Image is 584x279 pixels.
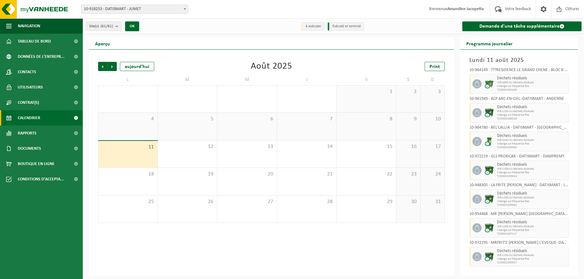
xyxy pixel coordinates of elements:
span: 11 [101,144,155,151]
span: WB-1100-CU déchets résiduels [497,167,567,171]
span: Vidange sur fréquence fixe [497,171,567,175]
div: 10-972295 - MRFRIT'Z [PERSON_NAME] L'EVÊQUE- DATISMART - [PERSON_NAME]-L'EVÊQUE [469,241,569,247]
span: 31 [280,89,334,95]
span: 23 [399,171,417,178]
span: WB-1100-CU déchets résiduels [497,196,567,200]
div: 10-961949 - ACP ARC-EN-CIEL -DATISMART - ANDENNE [469,97,569,103]
span: Déchets résiduels [497,105,567,110]
img: WB-1100-CU [485,194,494,204]
span: T250001497117 [497,232,567,236]
span: 3 [424,89,441,95]
span: 29 [340,198,393,205]
span: Précédent [98,62,107,71]
div: 10-948305 - LA FRITE [PERSON_NAME] - DATISMART - LODELINSART [469,183,569,189]
span: 21 [280,171,334,178]
span: 22 [340,171,393,178]
span: Vidange sur fréquence fixe [497,113,567,117]
h2: Programme journalier [460,37,519,49]
span: Vidange sur fréquence fixe [497,142,567,146]
span: 2 [399,89,417,95]
span: Navigation [18,18,40,34]
span: Utilisateurs [18,80,43,95]
td: L [98,74,158,85]
li: Exécuté et terminé [328,22,364,31]
button: OK [125,21,139,31]
span: 10-918253 - DATISMART - JUMET [81,5,188,14]
span: 17 [424,143,441,150]
span: 1 [340,89,393,95]
span: 31 [424,198,441,205]
img: WB-1100-CU [485,166,494,175]
div: 10-964149 - ???RÉSIDENCE LE GRAND CHÊNE - BLOC B -DATISMART - [GEOGRAPHIC_DATA] [469,68,569,74]
span: 12 [161,143,214,150]
span: 7 [280,116,334,123]
span: Conditions d'accepta... [18,172,64,187]
span: 4 [101,116,155,123]
span: T250001505917 [497,261,567,265]
span: Déchets résiduels [497,220,567,225]
span: T250001505902 [497,203,567,207]
span: Suivant [108,62,117,71]
a: Print [425,62,445,71]
div: 10-972219 - GLS PROXICAR - DATISMART - DAMPREMY [469,154,569,160]
span: 14 [280,143,334,150]
span: 20 [220,171,274,178]
span: WB-1100-CU déchets résiduels [497,225,567,228]
span: Vidange sur fréquence fixe [497,257,567,261]
span: 28 [101,89,155,95]
h3: Lundi 11 août 2025 [469,56,569,65]
span: WB-1100-CU déchets résiduels [497,110,567,113]
img: WB-1100-CU [485,108,494,117]
span: 8 [340,116,393,123]
span: T250001491400 [497,88,567,92]
span: 24 [424,171,441,178]
img: WB-1100-CU [485,252,494,261]
div: aujourd'hui [120,62,154,71]
span: 25 [101,198,155,205]
span: Déchets résiduels [497,249,567,254]
span: Site(s) [89,22,113,31]
span: Déchets résiduels [497,162,567,167]
img: WB-0660-CU [485,79,494,89]
div: 10-954468 - MR [PERSON_NAME] [GEOGRAPHIC_DATA]- [GEOGRAPHIC_DATA] [469,212,569,218]
button: Site(s)(61/61) [86,21,121,31]
span: 28 [280,198,334,205]
span: Vidange sur fréquence fixe [497,85,567,88]
td: S [396,74,421,85]
span: Tableau de bord [18,34,51,49]
img: WB-0240-CU [485,137,494,146]
td: M [158,74,218,85]
span: Vidange sur fréquence fixe [497,228,567,232]
li: à exécuter [301,22,325,31]
span: 5 [161,116,214,123]
td: J [277,74,337,85]
span: 27 [220,198,274,205]
span: Print [429,64,440,69]
span: 10-918253 - DATISMART - JUMET [81,5,188,13]
span: 30 [399,198,417,205]
span: 18 [101,171,155,178]
span: 6 [220,116,274,123]
span: 26 [161,198,214,205]
span: Calendrier [18,110,40,126]
span: Déchets résiduels [497,76,567,81]
span: Données de l'entrepr... [18,49,65,64]
div: Août 2025 [251,62,292,71]
count: (61/61) [101,24,113,28]
span: Rapports [18,126,36,141]
span: Documents [18,141,41,156]
strong: Amandine Iacopetta [447,7,484,11]
span: Boutique en ligne [18,156,55,172]
span: 13 [220,143,274,150]
span: WB-1100-CU déchets résiduels [497,254,567,257]
span: 10 [424,116,441,123]
h2: Aperçu [89,37,116,49]
span: T250001488526 [497,117,567,121]
span: T250001505904 [497,146,567,149]
span: WB-0660-CU déchets résiduels [497,81,567,85]
span: 30 [220,89,274,95]
td: D [421,74,445,85]
span: 9 [399,116,417,123]
span: 19 [161,171,214,178]
span: 16 [399,143,417,150]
